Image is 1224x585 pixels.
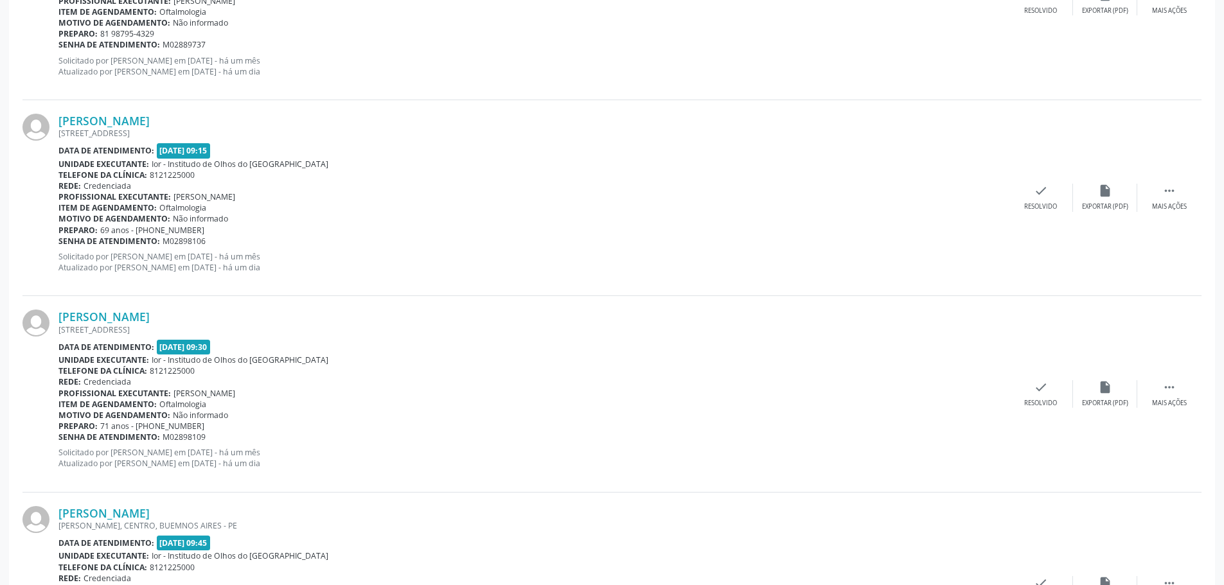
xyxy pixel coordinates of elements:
span: Não informado [173,17,228,28]
i: insert_drive_file [1098,184,1112,198]
div: Resolvido [1024,202,1057,211]
span: [PERSON_NAME] [173,191,235,202]
b: Senha de atendimento: [58,432,160,442]
span: Oftalmologia [159,399,206,410]
span: Oftalmologia [159,202,206,213]
b: Telefone da clínica: [58,562,147,573]
b: Data de atendimento: [58,537,154,548]
div: Exportar (PDF) [1082,6,1128,15]
span: 69 anos - [PHONE_NUMBER] [100,225,204,236]
span: 81 98795-4329 [100,28,154,39]
b: Profissional executante: [58,191,171,202]
b: Data de atendimento: [58,342,154,353]
i: check [1034,184,1048,198]
b: Senha de atendimento: [58,236,160,247]
i:  [1162,380,1176,394]
span: 8121225000 [150,365,195,376]
b: Senha de atendimento: [58,39,160,50]
div: [PERSON_NAME], CENTRO, BUEMNOS AIRES - PE [58,520,1009,531]
b: Motivo de agendamento: [58,213,170,224]
span: [DATE] 09:45 [157,536,211,550]
img: img [22,506,49,533]
span: 8121225000 [150,170,195,180]
b: Telefone da clínica: [58,170,147,180]
img: img [22,114,49,141]
i: check [1034,380,1048,394]
b: Preparo: [58,28,98,39]
b: Rede: [58,180,81,191]
b: Preparo: [58,225,98,236]
div: Mais ações [1152,6,1187,15]
div: Mais ações [1152,399,1187,408]
span: [DATE] 09:15 [157,143,211,158]
i: insert_drive_file [1098,380,1112,394]
span: Ior - Institudo de Olhos do [GEOGRAPHIC_DATA] [152,550,328,561]
b: Item de agendamento: [58,6,157,17]
p: Solicitado por [PERSON_NAME] em [DATE] - há um mês Atualizado por [PERSON_NAME] em [DATE] - há um... [58,447,1009,469]
a: [PERSON_NAME] [58,506,150,520]
span: [DATE] 09:30 [157,340,211,354]
div: [STREET_ADDRESS] [58,128,1009,139]
span: Não informado [173,410,228,421]
img: img [22,310,49,336]
span: Credenciada [84,573,131,584]
span: Credenciada [84,376,131,387]
div: [STREET_ADDRESS] [58,324,1009,335]
b: Telefone da clínica: [58,365,147,376]
div: Resolvido [1024,399,1057,408]
b: Rede: [58,573,81,584]
span: [PERSON_NAME] [173,388,235,399]
i:  [1162,184,1176,198]
b: Item de agendamento: [58,399,157,410]
b: Motivo de agendamento: [58,17,170,28]
span: Oftalmologia [159,6,206,17]
span: Ior - Institudo de Olhos do [GEOGRAPHIC_DATA] [152,159,328,170]
b: Unidade executante: [58,354,149,365]
span: 71 anos - [PHONE_NUMBER] [100,421,204,432]
div: Exportar (PDF) [1082,202,1128,211]
b: Item de agendamento: [58,202,157,213]
span: Credenciada [84,180,131,191]
p: Solicitado por [PERSON_NAME] em [DATE] - há um mês Atualizado por [PERSON_NAME] em [DATE] - há um... [58,251,1009,273]
b: Preparo: [58,421,98,432]
span: 8121225000 [150,562,195,573]
a: [PERSON_NAME] [58,114,150,128]
div: Resolvido [1024,6,1057,15]
div: Exportar (PDF) [1082,399,1128,408]
b: Profissional executante: [58,388,171,399]
span: Não informado [173,213,228,224]
b: Unidade executante: [58,159,149,170]
div: Mais ações [1152,202,1187,211]
span: Ior - Institudo de Olhos do [GEOGRAPHIC_DATA] [152,354,328,365]
span: M02889737 [163,39,206,50]
b: Motivo de agendamento: [58,410,170,421]
span: M02898109 [163,432,206,442]
span: M02898106 [163,236,206,247]
b: Unidade executante: [58,550,149,561]
p: Solicitado por [PERSON_NAME] em [DATE] - há um mês Atualizado por [PERSON_NAME] em [DATE] - há um... [58,55,1009,77]
b: Data de atendimento: [58,145,154,156]
b: Rede: [58,376,81,387]
a: [PERSON_NAME] [58,310,150,324]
